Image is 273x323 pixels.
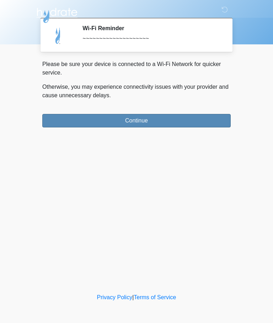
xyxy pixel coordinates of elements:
img: Agent Avatar [48,25,69,46]
p: Please be sure your device is connected to a Wi-Fi Network for quicker service. [42,60,231,77]
span: . [109,92,111,98]
img: Hydrate IV Bar - Arcadia Logo [35,5,79,23]
button: Continue [42,114,231,127]
a: | [132,294,134,300]
div: ~~~~~~~~~~~~~~~~~~~~ [82,34,220,43]
a: Terms of Service [134,294,176,300]
p: Otherwise, you may experience connectivity issues with your provider and cause unnecessary delays [42,83,231,100]
a: Privacy Policy [97,294,133,300]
